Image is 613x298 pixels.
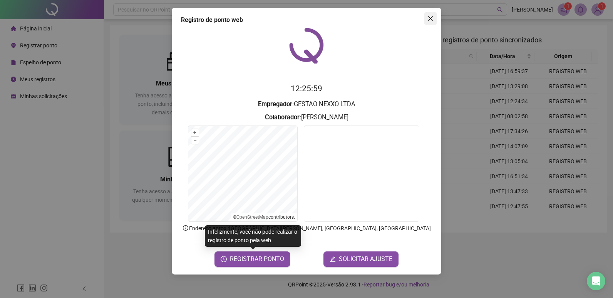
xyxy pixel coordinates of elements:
[233,214,295,220] li: © contributors.
[330,256,336,262] span: edit
[181,99,432,109] h3: : GESTAO NEXXO LTDA
[427,15,434,22] span: close
[339,254,392,264] span: SOLICITAR AJUSTE
[289,28,324,64] img: QRPoint
[265,114,300,121] strong: Colaborador
[181,112,432,122] h3: : [PERSON_NAME]
[424,12,437,25] button: Close
[230,254,284,264] span: REGISTRAR PONTO
[205,225,301,247] div: Infelizmente, você não pode realizar o registro de ponto pela web
[587,272,605,290] div: Open Intercom Messenger
[191,129,199,136] button: +
[191,137,199,144] button: –
[214,251,290,267] button: REGISTRAR PONTO
[181,15,432,25] div: Registro de ponto web
[181,224,432,233] p: Endereço aprox. : [GEOGRAPHIC_DATA][PERSON_NAME], [GEOGRAPHIC_DATA], [GEOGRAPHIC_DATA]
[323,251,399,267] button: editSOLICITAR AJUSTE
[291,84,322,93] time: 12:25:59
[182,224,189,231] span: info-circle
[221,256,227,262] span: clock-circle
[236,214,268,220] a: OpenStreetMap
[258,100,292,108] strong: Empregador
